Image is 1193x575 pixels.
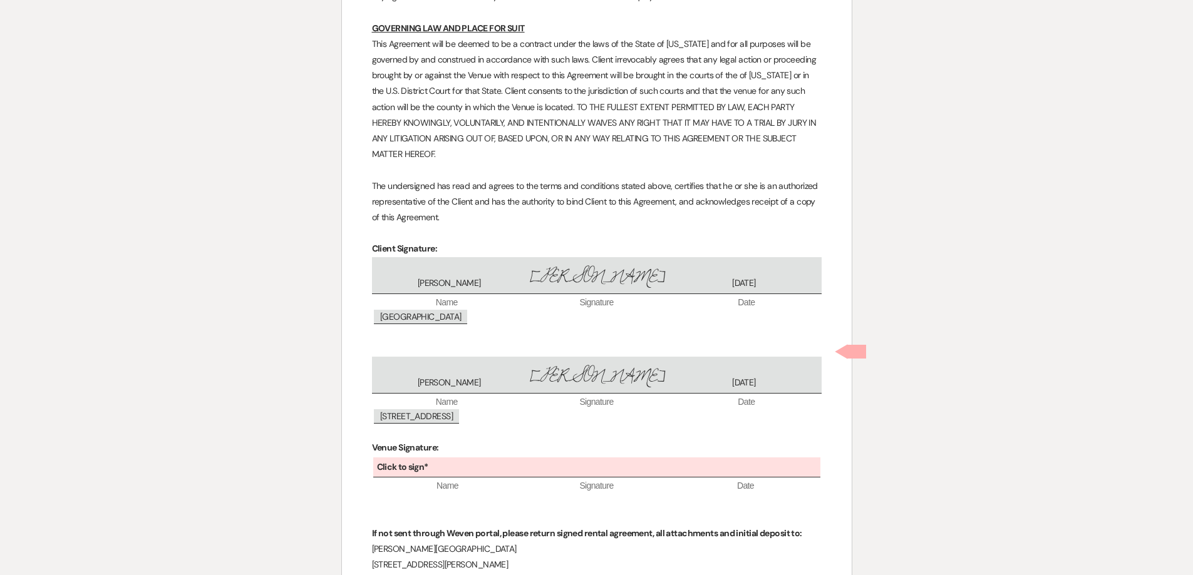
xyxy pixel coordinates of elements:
span: [GEOGRAPHIC_DATA] [374,310,467,324]
span: [PERSON_NAME] [376,277,523,290]
strong: If not sent through Weven portal, please return signed rental agreement, all attachments and init... [372,527,802,539]
p: This Agreement will be deemed to be a contract under the laws of the State of [US_STATE] and for ... [372,36,822,163]
strong: Venue Signature: [372,442,439,453]
span: Date [671,480,820,492]
b: Click to sign* [377,461,428,472]
p: [STREET_ADDRESS][PERSON_NAME] [372,557,822,572]
u: GOVERNING LAW AND PLACE FOR SUIT [372,23,525,34]
span: [DATE] [670,277,817,290]
span: Signature [522,480,671,492]
span: Signature [522,396,671,409]
strong: Client Signature: [372,243,437,254]
span: Name [372,297,522,309]
span: [PERSON_NAME] [523,363,670,390]
span: [PERSON_NAME] [376,377,523,389]
span: [DATE] [670,377,817,389]
span: Date [671,297,821,309]
span: Signature [522,297,671,309]
span: [PERSON_NAME] [523,263,670,290]
p: [PERSON_NAME][GEOGRAPHIC_DATA] [372,541,822,557]
span: Name [373,480,522,492]
span: [STREET_ADDRESS] [374,409,459,424]
span: Name [372,396,522,409]
p: The undersigned has read and agrees to the terms and conditions stated above, certifies that he o... [372,178,822,226]
span: Date [671,396,821,409]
